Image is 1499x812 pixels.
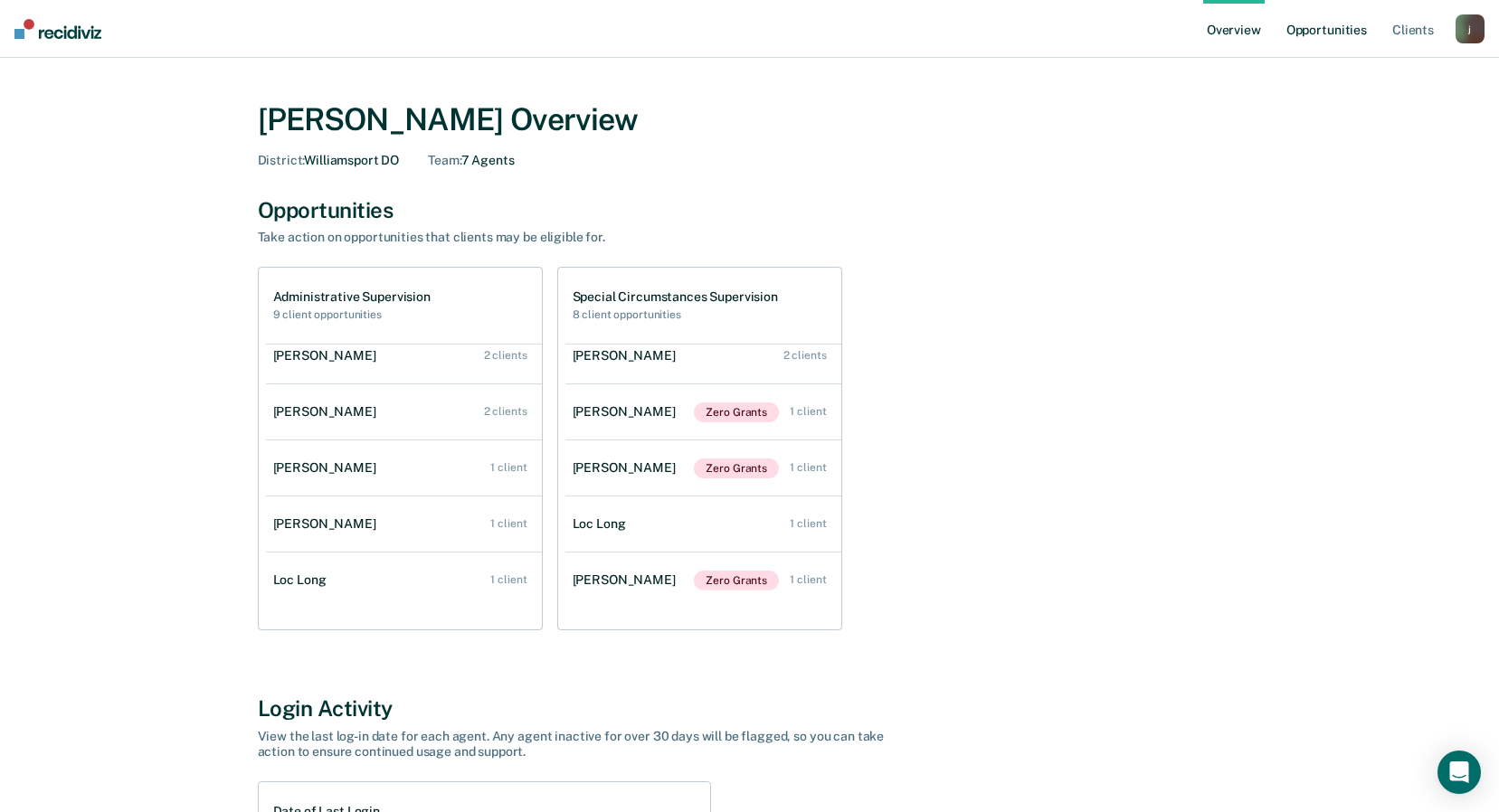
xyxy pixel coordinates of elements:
[573,348,683,364] div: [PERSON_NAME]
[490,461,527,474] div: 1 client
[694,402,779,422] span: Zero Grants
[273,308,431,321] h2: 9 client opportunities
[573,572,683,588] div: [PERSON_NAME]
[694,571,779,590] span: Zero Grants
[790,517,826,530] div: 1 client
[266,498,542,550] a: [PERSON_NAME] 1 client
[428,153,514,168] div: 7 Agents
[258,153,400,168] div: Williamsport DO
[573,289,778,305] h1: Special Circumstances Supervision
[1437,751,1481,794] div: Open Intercom Messenger
[273,460,384,476] div: [PERSON_NAME]
[14,19,101,39] img: Recidiviz
[490,517,527,530] div: 1 client
[273,348,384,364] div: [PERSON_NAME]
[790,405,826,418] div: 1 client
[258,197,1242,223] div: Opportunities
[273,516,384,532] div: [PERSON_NAME]
[484,405,527,418] div: 2 clients
[565,498,841,550] a: Loc Long 1 client
[484,349,527,362] div: 2 clients
[790,461,826,474] div: 1 client
[573,404,683,420] div: [PERSON_NAME]
[783,349,827,362] div: 2 clients
[258,101,1242,138] div: [PERSON_NAME] Overview
[428,153,460,167] span: Team :
[258,230,891,245] div: Take action on opportunities that clients may be eligible for.
[573,460,683,476] div: [PERSON_NAME]
[258,153,305,167] span: District :
[273,289,431,305] h1: Administrative Supervision
[266,554,542,606] a: Loc Long 1 client
[565,330,841,382] a: [PERSON_NAME] 2 clients
[258,695,1242,722] div: Login Activity
[573,516,633,532] div: Loc Long
[790,573,826,586] div: 1 client
[573,308,778,321] h2: 8 client opportunities
[273,572,334,588] div: Loc Long
[1456,14,1485,43] button: j
[565,384,841,440] a: [PERSON_NAME]Zero Grants 1 client
[565,552,841,609] a: [PERSON_NAME]Zero Grants 1 client
[694,458,779,478] span: Zero Grants
[490,573,527,586] div: 1 client
[266,442,542,494] a: [PERSON_NAME] 1 client
[266,330,542,382] a: [PERSON_NAME] 2 clients
[565,440,841,496] a: [PERSON_NAME]Zero Grants 1 client
[258,729,891,760] div: View the last log-in date for each agent. Any agent inactive for over 30 days will be flagged, so...
[273,404,384,420] div: [PERSON_NAME]
[266,386,542,438] a: [PERSON_NAME] 2 clients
